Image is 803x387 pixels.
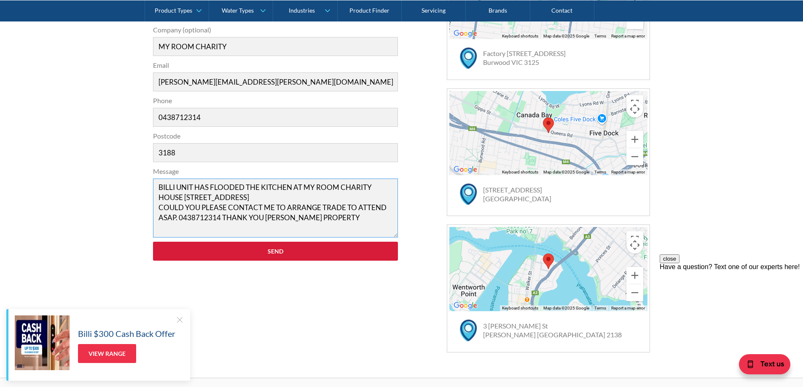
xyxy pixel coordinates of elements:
[78,327,175,340] h5: Billi $300 Cash Back Offer
[460,184,477,205] img: map marker icon
[153,242,398,261] input: Send
[15,315,70,370] img: Billi $300 Cash Back Offer
[451,164,479,175] a: Open this area in Google Maps (opens a new window)
[660,254,803,355] iframe: podium webchat widget prompt
[611,34,645,38] a: Report a map error
[153,96,398,106] label: Phone
[483,322,622,339] a: 3 [PERSON_NAME] St[PERSON_NAME] [GEOGRAPHIC_DATA] 2138
[543,306,589,310] span: Map data ©2025 Google
[451,300,479,311] img: Google
[153,166,398,176] label: Message
[502,305,538,311] button: Keyboard shortcuts
[611,306,645,310] a: Report a map error
[502,169,538,175] button: Keyboard shortcuts
[460,48,477,69] img: map marker icon
[543,117,554,133] div: Map pin
[611,170,645,174] a: Report a map error
[626,131,643,148] button: Zoom in
[483,186,551,203] a: [STREET_ADDRESS][GEOGRAPHIC_DATA]
[483,49,566,66] a: Factory [STREET_ADDRESS]Burwood VIC 3125
[543,170,589,174] span: Map data ©2025 Google
[155,7,192,14] div: Product Types
[222,7,254,14] div: Water Types
[543,34,589,38] span: Map data ©2025 Google
[289,7,315,14] div: Industries
[626,267,643,284] button: Zoom in
[502,33,538,39] button: Keyboard shortcuts
[451,164,479,175] img: Google
[460,320,477,341] img: map marker icon
[594,34,606,38] a: Terms (opens in new tab)
[626,284,643,301] button: Zoom out
[594,170,606,174] a: Terms (opens in new tab)
[153,25,398,35] label: Company (optional)
[451,300,479,311] a: Open this area in Google Maps (opens a new window)
[451,28,479,39] img: Google
[153,60,398,70] label: Email
[719,345,803,387] iframe: podium webchat widget bubble
[626,231,643,248] button: Toggle fullscreen view
[78,344,136,363] a: View Range
[626,237,643,254] button: Map camera controls
[451,28,479,39] a: Open this area in Google Maps (opens a new window)
[543,254,554,269] div: Map pin
[594,306,606,310] a: Terms (opens in new tab)
[626,101,643,117] button: Map camera controls
[153,131,398,141] label: Postcode
[626,148,643,165] button: Zoom out
[626,95,643,112] button: Toggle fullscreen view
